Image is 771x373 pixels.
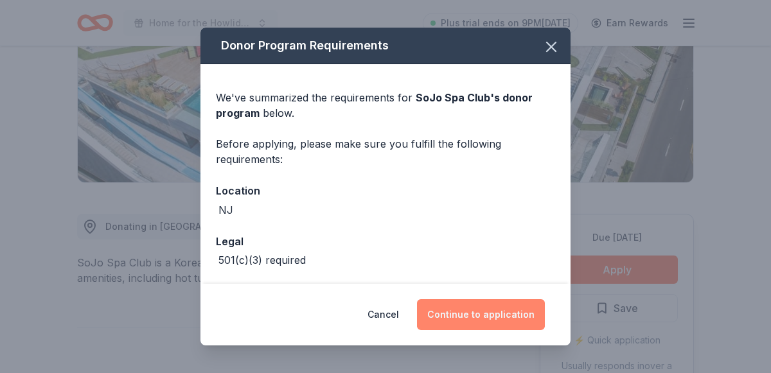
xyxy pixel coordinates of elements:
[368,299,399,330] button: Cancel
[218,202,233,218] div: NJ
[216,136,555,167] div: Before applying, please make sure you fulfill the following requirements:
[216,182,555,199] div: Location
[216,90,555,121] div: We've summarized the requirements for below.
[200,28,571,64] div: Donor Program Requirements
[417,299,545,330] button: Continue to application
[218,252,306,268] div: 501(c)(3) required
[216,233,555,250] div: Legal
